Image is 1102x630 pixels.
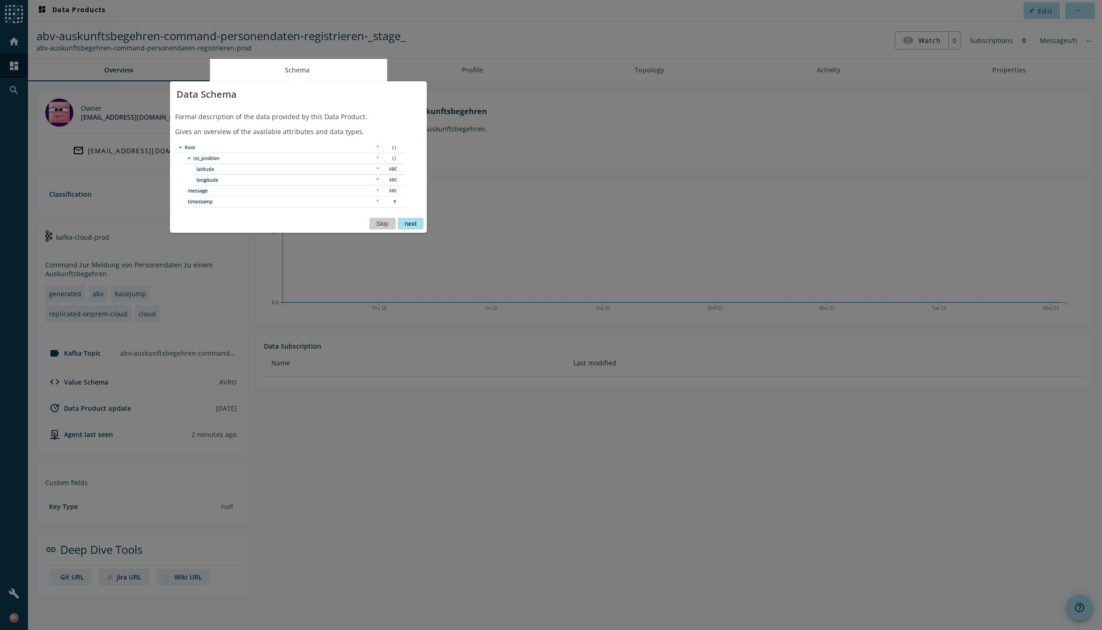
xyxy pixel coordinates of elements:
[175,113,422,121] p: Formal description of the data provided by this Data Product.
[175,143,409,211] img: schema.png
[177,88,420,101] h3: Data Schema
[398,218,424,229] button: next
[170,107,427,218] div: Gives an overview of the available attributes and data types.
[369,218,396,229] button: Skip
